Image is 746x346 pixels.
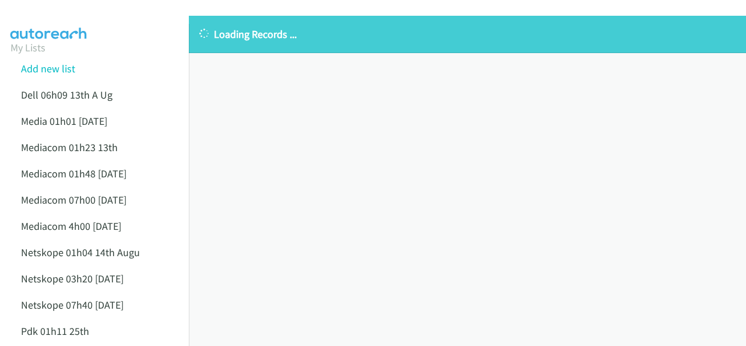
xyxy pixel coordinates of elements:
[21,219,121,233] a: Mediacom 4h00 [DATE]
[21,62,75,75] a: Add new list
[21,88,112,102] a: Dell 06h09 13th A Ug
[21,298,124,312] a: Netskope 07h40 [DATE]
[199,26,736,42] p: Loading Records ...
[21,324,89,338] a: Pdk 01h11 25th
[21,141,118,154] a: Mediacom 01h23 13th
[21,193,126,207] a: Mediacom 07h00 [DATE]
[21,167,126,180] a: Mediacom 01h48 [DATE]
[21,272,124,285] a: Netskope 03h20 [DATE]
[21,246,140,259] a: Netskope 01h04 14th Augu
[21,114,107,128] a: Media 01h01 [DATE]
[10,41,45,54] a: My Lists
